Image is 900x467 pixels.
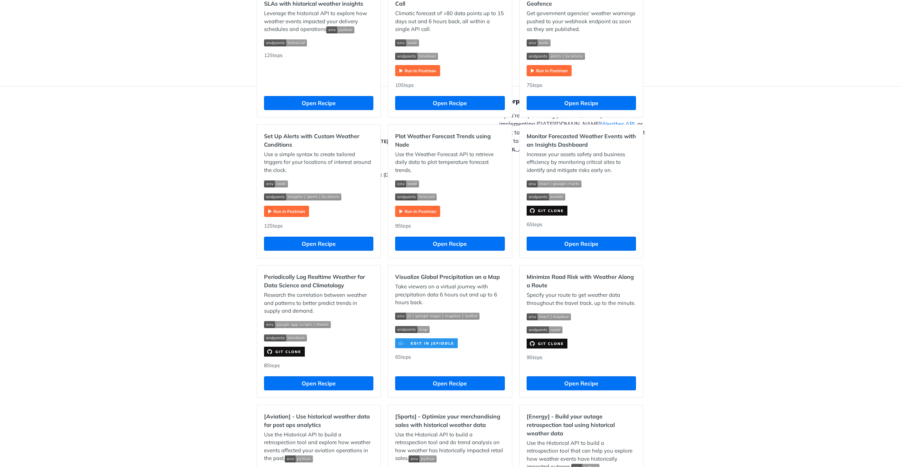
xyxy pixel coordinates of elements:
span: Expand image [395,52,504,60]
div: 6 Steps [395,353,504,369]
img: endpoint [395,53,438,60]
img: endpoint [264,334,307,341]
span: Expand image [264,333,373,341]
span: Expand image [395,193,504,201]
span: Expand image [527,179,636,187]
img: endpoint [395,326,430,333]
img: endpoint [527,193,565,200]
img: endpoint [264,193,341,200]
h2: Visualize Global Precipitation on a Map [395,273,504,281]
button: Open Recipe [264,237,373,251]
span: Expand image [395,39,504,47]
img: clone [527,206,567,216]
img: env [527,39,551,46]
span: Expand image [527,312,636,320]
a: Weather API [601,120,635,127]
img: endpoint [527,53,585,60]
p: Leverage the historical API to explore how weather events impacted your delivery schedules and op... [264,9,373,33]
p: Take viewers on a virtual journey with precipitation data 6 hours out and up to 6 hours back. [395,283,504,307]
img: clone [395,338,458,348]
span: Expand image [527,193,636,201]
span: Expand image [395,312,504,320]
p: Climatic forecast of >80 data points up to 15 days out and 6 hours back, all within a single API ... [395,9,504,33]
p: Use a simple syntax to create tailored triggers for your locations of interest around the clock. [264,151,373,174]
p: Get government agencies' weather warnings pushed to your webhook endpoint as soon as they are pub... [527,9,636,33]
div: 7 Steps [527,82,636,89]
h2: [Energy] - Build your outage retrospection tool using historical weather data [527,412,636,437]
img: env [527,180,581,187]
p: Increase your assets safety and business efficiency by monitoring critical sites to identify and ... [527,151,636,174]
button: Open Recipe [527,237,636,251]
span: Expand image [285,455,313,461]
img: env [409,455,437,462]
button: Open Recipe [264,96,373,110]
a: Expand image [527,340,567,346]
p: Use the Weather Forecast API to retrieve daily data to plot temperature forecast trends. [395,151,504,174]
img: env [264,321,331,328]
img: endpoint [264,39,307,46]
img: Run in Postman [527,65,572,76]
div: 9 Steps [395,222,504,230]
span: Expand image [326,26,354,32]
span: Expand image [395,179,504,187]
a: Expand image [395,207,440,214]
h2: Set Up Alerts with Custom Weather Conditions [264,132,373,149]
span: Expand image [527,52,636,60]
img: clone [527,339,567,348]
div: 8 Steps [264,362,373,369]
button: Open Recipe [527,376,636,390]
img: env [527,313,571,320]
h2: [Sports] - Optimize your merchandising sales with historical weather data [395,412,504,429]
span: Expand image [527,326,636,334]
p: Use the Historical API to build a retrospection tool and explore how weather events affected your... [264,431,373,462]
h2: Minimize Road Risk with Weather Along a Route [527,273,636,289]
a: Expand image [527,207,567,213]
img: env [285,455,313,462]
span: Expand image [264,179,373,187]
img: endpoint [527,326,562,333]
button: Open Recipe [264,376,373,390]
img: Run in Postman [395,206,440,217]
div: 9 Steps [527,354,636,369]
span: Expand image [527,39,636,47]
a: Expand image [527,67,572,73]
p: Specify your route to get weather data throughout the travel track, up to the minute. [527,291,636,307]
p: Use the Historical API to build a retrospection tool and do trend analysis on how weather has his... [395,431,504,462]
p: Research the correlation between weather and patterns to better predict trends in supply and demand. [264,291,373,315]
img: clone [264,347,305,357]
img: Run in Postman [395,65,440,76]
h2: Plot Weather Forecast Trends using Node [395,132,504,149]
a: Expand image [395,67,440,73]
button: Open Recipe [395,96,504,110]
span: Expand image [409,455,437,461]
a: Expand image [264,207,309,214]
span: Expand image [395,325,504,333]
button: Open Recipe [395,237,504,251]
span: Expand image [264,39,373,47]
div: 10 Steps [395,82,504,89]
img: env [395,39,419,46]
div: 12 Steps [264,52,373,89]
a: Expand image [395,339,458,346]
a: Expand image [264,348,305,354]
img: env [395,313,480,320]
button: Open Recipe [395,376,504,390]
h2: Periodically Log Realtime Weather for Data Science and Climatology [264,273,373,289]
h2: Monitor Forecasted Weather Events with an Insights Dashboard [527,132,636,149]
img: endpoint [395,193,437,200]
button: Open Recipe [527,96,636,110]
img: env [326,26,354,33]
h2: [Aviation] - Use historical weather data for post ops analytics [264,412,373,429]
span: Expand image [264,193,373,201]
div: 6 Steps [527,221,636,230]
img: env [395,180,419,187]
div: 12 Steps [264,222,373,230]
